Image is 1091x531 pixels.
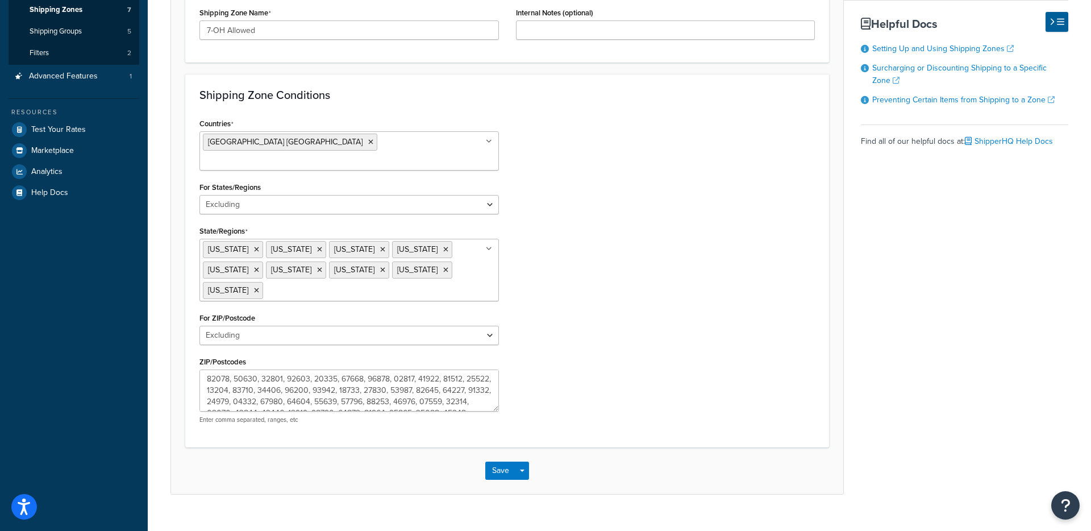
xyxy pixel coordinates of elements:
[30,5,82,15] span: Shipping Zones
[199,183,261,192] label: For States/Regions
[485,462,516,480] button: Save
[861,125,1068,150] div: Find all of our helpful docs at:
[208,284,248,296] span: [US_STATE]
[397,243,438,255] span: [US_STATE]
[334,264,374,276] span: [US_STATE]
[271,243,311,255] span: [US_STATE]
[30,27,82,36] span: Shipping Groups
[9,43,139,64] a: Filters2
[199,119,234,128] label: Countries
[872,62,1047,86] a: Surcharging or Discounting Shipping to a Specific Zone
[9,21,139,42] a: Shipping Groups5
[199,416,499,424] p: Enter comma separated, ranges, etc
[516,9,593,17] label: Internal Notes (optional)
[199,9,271,18] label: Shipping Zone Name
[31,125,86,135] span: Test Your Rates
[872,43,1014,55] a: Setting Up and Using Shipping Zones
[29,72,98,81] span: Advanced Features
[208,243,248,255] span: [US_STATE]
[1051,491,1080,520] button: Open Resource Center
[31,188,68,198] span: Help Docs
[9,182,139,203] a: Help Docs
[965,135,1053,147] a: ShipperHQ Help Docs
[208,136,363,148] span: [GEOGRAPHIC_DATA] [GEOGRAPHIC_DATA]
[397,264,438,276] span: [US_STATE]
[9,140,139,161] a: Marketplace
[30,48,49,58] span: Filters
[872,94,1055,106] a: Preventing Certain Items from Shipping to a Zone
[127,5,131,15] span: 7
[127,48,131,58] span: 2
[1046,12,1068,32] button: Hide Help Docs
[199,358,246,366] label: ZIP/Postcodes
[31,167,63,177] span: Analytics
[9,161,139,182] a: Analytics
[199,89,815,101] h3: Shipping Zone Conditions
[208,264,248,276] span: [US_STATE]
[9,107,139,117] div: Resources
[271,264,311,276] span: [US_STATE]
[861,18,1068,30] h3: Helpful Docs
[199,314,255,322] label: For ZIP/Postcode
[9,66,139,87] a: Advanced Features1
[9,119,139,140] a: Test Your Rates
[127,27,131,36] span: 5
[199,227,248,236] label: State/Regions
[130,72,132,81] span: 1
[9,66,139,87] li: Advanced Features
[31,146,74,156] span: Marketplace
[334,243,374,255] span: [US_STATE]
[9,43,139,64] li: Filters
[199,370,499,412] textarea: 82078, 50630, 32801, 92603, 20335, 67668, 96878, 02817, 41922, 81512, 25522, 13204, 83710, 34406,...
[9,21,139,42] li: Shipping Groups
